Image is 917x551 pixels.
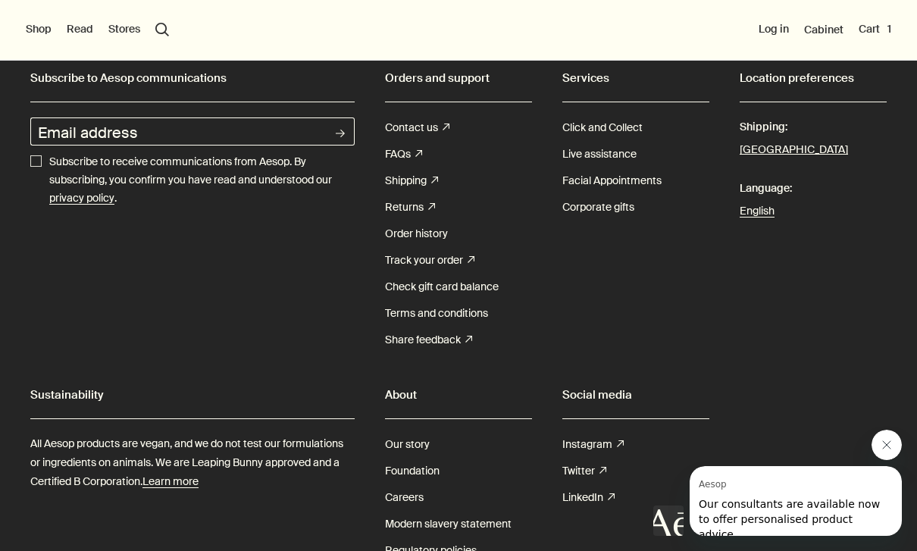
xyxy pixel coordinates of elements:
[30,434,355,492] p: All Aesop products are vegan, and we do not test our formulations or ingredients on animals. We a...
[385,247,474,274] a: Track your order
[385,114,449,141] a: Contact us
[690,466,902,536] iframe: Message from Aesop
[653,430,902,536] div: Aesop says "Our consultants are available now to offer personalised product advice.". Open messag...
[385,431,430,458] a: Our story
[562,458,606,484] a: Twitter
[30,384,355,406] h2: Sustainability
[49,191,114,205] u: privacy policy
[562,484,615,511] a: LinkedIn
[9,32,190,74] span: Our consultants are available now to offer personalised product advice.
[385,141,422,167] a: FAQs
[804,23,843,36] a: Cabinet
[385,221,448,247] a: Order history
[49,189,114,208] a: privacy policy
[385,484,424,511] a: Careers
[30,67,355,89] h2: Subscribe to Aesop communications
[740,114,887,140] span: Shipping:
[562,167,662,194] a: Facial Appointments
[562,384,709,406] h2: Social media
[155,23,169,36] button: Open search
[385,67,532,89] h2: Orders and support
[385,511,512,537] a: Modern slavery statement
[30,117,327,146] input: Email address
[49,153,355,207] p: Subscribe to receive communications from Aesop. By subscribing, you confirm you have read and und...
[740,67,887,89] h2: Location preferences
[142,474,199,488] u: Learn more
[562,67,709,89] h2: Services
[108,22,140,37] button: Stores
[740,175,887,202] span: Language:
[562,141,637,167] a: Live assistance
[385,274,499,300] a: Check gift card balance
[740,202,887,221] a: English
[385,384,532,406] h2: About
[385,194,435,221] a: Returns
[26,22,52,37] button: Shop
[653,506,684,536] iframe: no content
[759,22,789,37] button: Log in
[562,194,634,221] a: Corporate gifts
[385,300,488,327] a: Terms and conditions
[67,22,93,37] button: Read
[385,167,438,194] a: Shipping
[740,140,848,160] button: [GEOGRAPHIC_DATA]
[142,472,199,491] a: Learn more
[385,327,472,353] a: Share feedback
[562,431,624,458] a: Instagram
[385,458,440,484] a: Foundation
[859,22,891,37] button: Cart1
[872,430,902,460] iframe: Close message from Aesop
[562,114,643,141] a: Click and Collect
